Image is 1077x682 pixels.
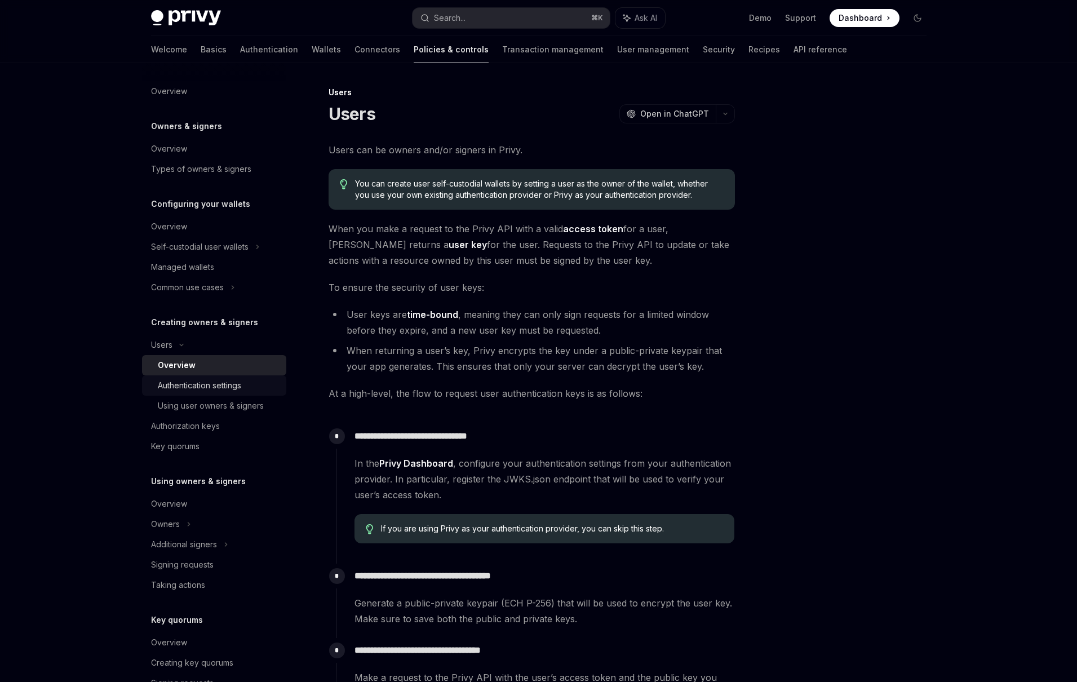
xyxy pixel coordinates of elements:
div: Overview [151,220,187,233]
div: Types of owners & signers [151,162,251,176]
button: Toggle dark mode [908,9,927,27]
div: Common use cases [151,281,224,294]
a: Transaction management [502,36,604,63]
a: Privy Dashboard [379,458,453,470]
h5: Creating owners & signers [151,316,258,329]
a: Welcome [151,36,187,63]
a: Policies & controls [414,36,489,63]
div: Creating key quorums [151,656,233,670]
span: At a high-level, the flow to request user authentication keys is as follows: [329,386,735,401]
a: Authentication [240,36,298,63]
li: User keys are , meaning they can only sign requests for a limited window before they expire, and ... [329,307,735,338]
div: Users [151,338,172,352]
div: Key quorums [151,440,200,453]
a: API reference [794,36,847,63]
span: Dashboard [839,12,882,24]
span: Generate a public-private keypair (ECH P-256) that will be used to encrypt the user key. Make sur... [354,595,734,627]
div: Additional signers [151,538,217,551]
a: Creating key quorums [142,653,286,673]
span: Ask AI [635,12,657,24]
a: Security [703,36,735,63]
strong: time-bound [407,309,458,320]
a: User management [617,36,689,63]
a: Overview [142,139,286,159]
a: Overview [142,81,286,101]
div: Overview [158,358,196,372]
a: Recipes [748,36,780,63]
h5: Owners & signers [151,119,222,133]
button: Ask AI [615,8,665,28]
span: To ensure the security of user keys: [329,280,735,295]
h5: Configuring your wallets [151,197,250,211]
img: dark logo [151,10,221,26]
strong: access token [563,223,623,234]
span: Users can be owners and/or signers in Privy. [329,142,735,158]
a: Support [785,12,816,24]
a: Key quorums [142,436,286,457]
button: Open in ChatGPT [619,104,716,123]
div: Signing requests [151,558,214,572]
svg: Tip [340,179,348,189]
div: Managed wallets [151,260,214,274]
a: Overview [142,216,286,237]
a: Taking actions [142,575,286,595]
a: Overview [142,494,286,514]
a: Overview [142,355,286,375]
span: You can create user self-custodial wallets by setting a user as the owner of the wallet, whether ... [355,178,723,201]
strong: user key [449,239,487,250]
button: Search...⌘K [413,8,610,28]
span: When you make a request to the Privy API with a valid for a user, [PERSON_NAME] returns a for the... [329,221,735,268]
a: Basics [201,36,227,63]
div: Overview [151,636,187,649]
a: Managed wallets [142,257,286,277]
div: Overview [151,85,187,98]
a: Overview [142,632,286,653]
div: Authentication settings [158,379,241,392]
div: Self-custodial user wallets [151,240,249,254]
span: Open in ChatGPT [640,108,709,119]
span: If you are using Privy as your authentication provider, you can skip this step. [381,523,723,534]
h1: Users [329,104,375,124]
a: Authentication settings [142,375,286,396]
a: Connectors [354,36,400,63]
div: Overview [151,497,187,511]
a: Wallets [312,36,341,63]
div: Using user owners & signers [158,399,264,413]
a: Signing requests [142,555,286,575]
li: When returning a user’s key, Privy encrypts the key under a public-private keypair that your app ... [329,343,735,374]
span: In the , configure your authentication settings from your authentication provider. In particular,... [354,455,734,503]
div: Authorization keys [151,419,220,433]
a: Using user owners & signers [142,396,286,416]
div: Users [329,87,735,98]
div: Taking actions [151,578,205,592]
a: Demo [749,12,772,24]
a: Authorization keys [142,416,286,436]
div: Overview [151,142,187,156]
h5: Using owners & signers [151,475,246,488]
a: Types of owners & signers [142,159,286,179]
svg: Tip [366,524,374,534]
h5: Key quorums [151,613,203,627]
span: ⌘ K [591,14,603,23]
a: Dashboard [830,9,899,27]
div: Owners [151,517,180,531]
div: Search... [434,11,466,25]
